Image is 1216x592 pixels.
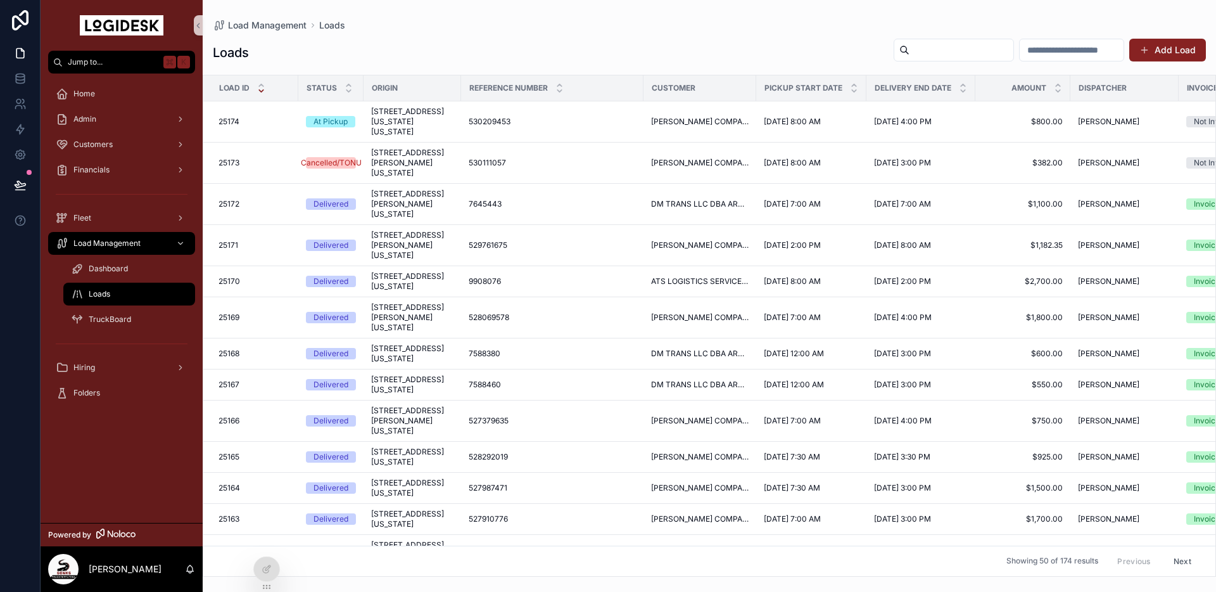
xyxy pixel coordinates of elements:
a: [DATE] 7:00 AM [764,199,859,209]
a: Home [48,82,195,105]
a: [STREET_ADDRESS][PERSON_NAME][US_STATE] [371,302,453,333]
span: DM TRANS LLC DBA ARRIVE LOGISTICS [651,199,749,209]
span: 25169 [218,312,239,323]
div: Delivered [313,415,348,427]
span: [DATE] 8:00 AM [764,158,821,168]
a: Admin [48,108,195,131]
a: 25169 [218,312,291,323]
a: $600.00 [983,349,1063,359]
a: [PERSON_NAME] COMPANY INC. [651,416,749,426]
a: [PERSON_NAME] [1078,199,1171,209]
a: [DATE] 3:00 PM [874,349,968,359]
span: $1,182.35 [983,240,1063,250]
span: [DATE] 7:00 AM [874,199,931,209]
a: $800.00 [983,117,1063,127]
a: TruckBoard [63,308,195,331]
div: Delivered [313,451,348,463]
a: $1,100.00 [983,199,1063,209]
span: [DATE] 12:00 AM [764,380,824,390]
a: [STREET_ADDRESS][PERSON_NAME][US_STATE] [371,540,453,570]
a: [DATE] 8:00 AM [874,240,968,250]
a: [DATE] 12:00 AM [764,349,859,359]
a: [DATE] 7:00 AM [874,199,968,209]
span: Amount [1011,83,1046,93]
a: Delivered [306,198,356,210]
div: Delivered [313,348,348,359]
span: [DATE] 12:00 AM [764,349,824,359]
a: 25166 [218,416,291,426]
a: $1,800.00 [983,312,1063,323]
a: [STREET_ADDRESS][US_STATE] [371,344,453,364]
span: [PERSON_NAME] [1078,240,1139,250]
a: [STREET_ADDRESS][PERSON_NAME][US_STATE] [371,406,453,436]
span: Home [73,89,95,99]
a: Customers [48,133,195,156]
a: [DATE] 7:30 AM [764,483,859,493]
span: 7588380 [469,349,500,359]
span: [DATE] 7:00 AM [764,416,821,426]
span: [STREET_ADDRESS][US_STATE] [371,271,453,292]
a: Delivered [306,482,356,494]
div: Delivered [313,198,348,210]
a: Powered by [41,523,203,546]
a: $550.00 [983,380,1063,390]
a: [DATE] 3:00 PM [874,158,968,168]
span: [PERSON_NAME] [1078,312,1139,323]
a: [PERSON_NAME] [1078,380,1171,390]
span: [STREET_ADDRESS][PERSON_NAME][US_STATE] [371,148,453,178]
span: [PERSON_NAME] [1078,483,1139,493]
a: [PERSON_NAME] [1078,276,1171,286]
a: Cancelled/TONU [306,157,356,169]
span: K [179,57,189,67]
span: [STREET_ADDRESS][US_STATE] [371,375,453,395]
span: $1,700.00 [983,514,1063,524]
span: DM TRANS LLC DBA ARRIVE LOGISTICS [651,380,749,390]
a: [STREET_ADDRESS][US_STATE] [371,447,453,467]
a: [PERSON_NAME] COMPANY INC. [651,452,749,462]
div: At Pickup [313,116,348,127]
div: Delivered [313,379,348,390]
a: $1,500.00 [983,483,1063,493]
a: [PERSON_NAME] COMPANY INC. [651,158,749,168]
span: 7645443 [469,199,502,209]
a: $925.00 [983,452,1063,462]
span: [PERSON_NAME] [1078,514,1139,524]
span: [PERSON_NAME] [1078,416,1139,426]
span: [STREET_ADDRESS][US_STATE][US_STATE] [371,106,453,137]
span: 25167 [218,380,239,390]
a: [PERSON_NAME] COMPANY INC. [651,240,749,250]
span: [PERSON_NAME] COMPANY INC. [651,117,749,127]
span: 25173 [218,158,239,168]
span: 25164 [218,483,240,493]
div: Delivered [313,312,348,323]
span: $2,700.00 [983,276,1063,286]
a: Delivered [306,276,356,287]
a: Delivered [306,513,356,525]
span: Fleet [73,213,91,223]
a: [DATE] 4:00 PM [874,312,968,323]
button: Add Load [1129,39,1206,61]
a: [DATE] 2:00 PM [874,276,968,286]
span: 25166 [218,416,239,426]
div: Cancelled/TONU [301,157,362,169]
span: Loads [319,19,345,32]
a: 9908076 [469,276,636,286]
a: Delivered [306,240,356,251]
div: Delivered [313,240,348,251]
a: At Pickup [306,116,356,127]
span: [DATE] 7:00 AM [764,199,821,209]
a: [PERSON_NAME] [1078,514,1171,524]
a: 527379635 [469,416,636,426]
a: [STREET_ADDRESS][PERSON_NAME][US_STATE] [371,189,453,219]
a: 530209453 [469,117,636,127]
a: Delivered [306,379,356,390]
a: [DATE] 4:00 PM [874,416,968,426]
a: 528292019 [469,452,636,462]
span: Pickup Start Date [764,83,842,93]
a: [DATE] 8:00 AM [764,276,859,286]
